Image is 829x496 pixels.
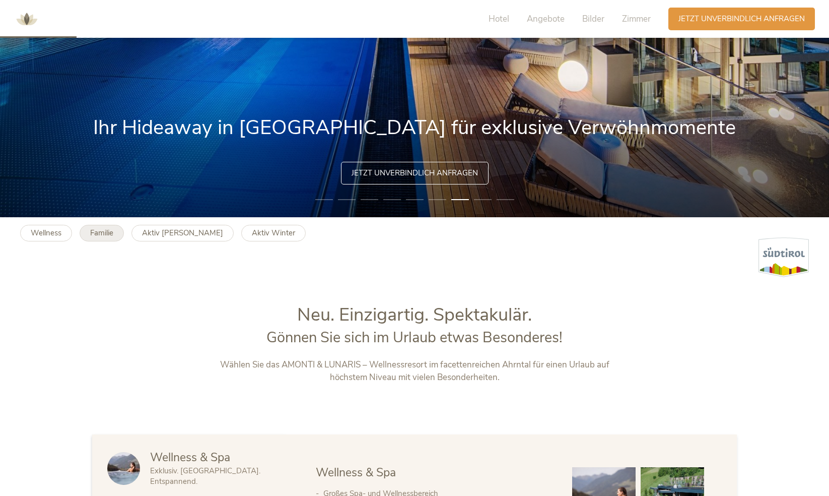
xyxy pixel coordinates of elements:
[622,13,651,25] span: Zimmer
[90,228,113,238] b: Familie
[582,13,604,25] span: Bilder
[12,4,42,34] img: AMONTI & LUNARIS Wellnessresort
[678,14,805,24] span: Jetzt unverbindlich anfragen
[297,302,532,327] span: Neu. Einzigartig. Spektakulär.
[142,228,223,238] b: Aktiv [PERSON_NAME]
[150,466,260,486] span: Exklusiv. [GEOGRAPHIC_DATA]. Entspannend.
[252,228,295,238] b: Aktiv Winter
[352,168,478,178] span: Jetzt unverbindlich anfragen
[241,225,306,241] a: Aktiv Winter
[204,358,625,384] p: Wählen Sie das AMONTI & LUNARIS – Wellnessresort im facettenreichen Ahrntal für einen Urlaub auf ...
[150,450,230,465] span: Wellness & Spa
[131,225,234,241] a: Aktiv [PERSON_NAME]
[80,225,124,241] a: Familie
[527,13,565,25] span: Angebote
[316,465,396,480] span: Wellness & Spa
[12,15,42,22] a: AMONTI & LUNARIS Wellnessresort
[489,13,509,25] span: Hotel
[31,228,61,238] b: Wellness
[266,328,563,347] span: Gönnen Sie sich im Urlaub etwas Besonderes!
[20,225,72,241] a: Wellness
[758,237,809,277] img: Südtirol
